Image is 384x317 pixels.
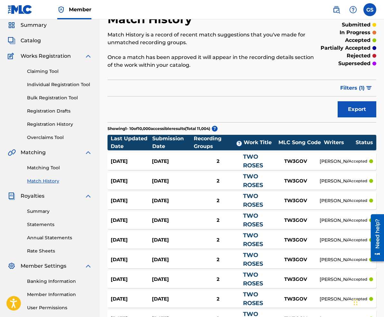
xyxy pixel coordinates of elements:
[349,276,367,282] p: accepted
[69,6,91,13] span: Member
[243,252,263,267] a: TWO ROSES
[324,139,356,146] div: Writers
[320,276,349,283] div: [PERSON_NAME]
[111,217,152,224] div: [DATE]
[8,52,16,60] img: Works Registration
[108,126,210,132] p: Showing 1 - 10 of 10,000 accessible results (Total 11,004 )
[152,256,193,263] div: [DATE]
[338,60,370,67] p: superseded
[271,177,320,185] div: TW3GOV
[193,197,243,204] div: 2
[193,276,243,283] div: 2
[111,177,152,185] div: [DATE]
[27,164,92,171] a: Matching Tool
[366,212,384,264] iframe: Resource Center
[243,212,263,228] a: TWO ROSES
[336,80,376,96] button: Filters (1)
[152,197,193,204] div: [DATE]
[349,237,367,243] p: accepted
[21,37,41,45] span: Catalog
[330,3,343,16] a: Public Search
[320,158,349,165] div: [PERSON_NAME]
[27,94,92,101] a: Bulk Registration Tool
[21,192,44,200] span: Royalties
[152,276,193,283] div: [DATE]
[347,3,360,16] div: Help
[349,257,367,263] p: accepted
[366,86,372,90] img: filter
[237,141,242,146] span: ?
[27,134,92,141] a: Overclaims Tool
[320,197,349,204] div: [PERSON_NAME]
[27,278,92,285] a: Banking Information
[194,135,244,150] div: Recording Groups
[27,68,92,75] a: Claiming Tool
[108,54,314,69] p: Once a match has been approved it will appear in the recording details section of the work within...
[8,262,15,270] img: Member Settings
[111,276,152,283] div: [DATE]
[243,291,263,307] a: TWO ROSES
[243,153,263,169] a: TWO ROSES
[111,197,152,204] div: [DATE]
[8,5,33,14] img: MLC Logo
[193,177,243,185] div: 2
[320,217,349,224] div: [PERSON_NAME]
[193,295,243,303] div: 2
[349,6,357,14] img: help
[84,52,92,60] img: expand
[271,217,320,224] div: TW3GOV
[152,177,193,185] div: [DATE]
[271,197,320,204] div: TW3GOV
[363,3,376,16] div: User Menu
[108,31,314,46] p: Match History is a record of recent match suggestions that you've made for unmatched recording gr...
[21,52,71,60] span: Works Registration
[152,158,193,165] div: [DATE]
[27,248,92,254] a: Rate Sheets
[111,158,152,165] div: [DATE]
[21,21,47,29] span: Summary
[21,262,66,270] span: Member Settings
[347,52,370,60] p: rejected
[27,221,92,228] a: Statements
[243,193,263,208] a: TWO ROSES
[342,21,370,29] p: submitted
[27,234,92,241] a: Annual Statements
[212,126,218,132] span: ?
[321,44,370,52] p: partially accepted
[84,262,92,270] img: expand
[332,6,340,14] img: search
[27,81,92,88] a: Individual Registration Tool
[193,217,243,224] div: 2
[193,158,243,165] div: 2
[349,217,367,223] p: accepted
[345,36,370,44] p: accepted
[271,256,320,263] div: TW3GOV
[193,256,243,263] div: 2
[84,149,92,156] img: expand
[8,192,15,200] img: Royalties
[111,135,152,150] div: Last Updated Date
[27,121,92,128] a: Registration History
[349,178,367,184] p: accepted
[21,149,46,156] span: Matching
[8,21,15,29] img: Summary
[111,256,152,263] div: [DATE]
[320,296,349,302] div: [PERSON_NAME]
[340,29,370,36] p: in progress
[152,236,193,244] div: [DATE]
[193,236,243,244] div: 2
[8,37,41,45] a: CatalogCatalog
[8,21,47,29] a: SummarySummary
[57,6,65,14] img: Top Rightsholder
[354,292,358,312] div: Drag
[271,158,320,165] div: TW3GOV
[349,158,367,164] p: accepted
[152,295,193,303] div: [DATE]
[352,286,384,317] iframe: Chat Widget
[243,271,263,287] a: TWO ROSES
[84,192,92,200] img: expand
[27,108,92,114] a: Registration Drafts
